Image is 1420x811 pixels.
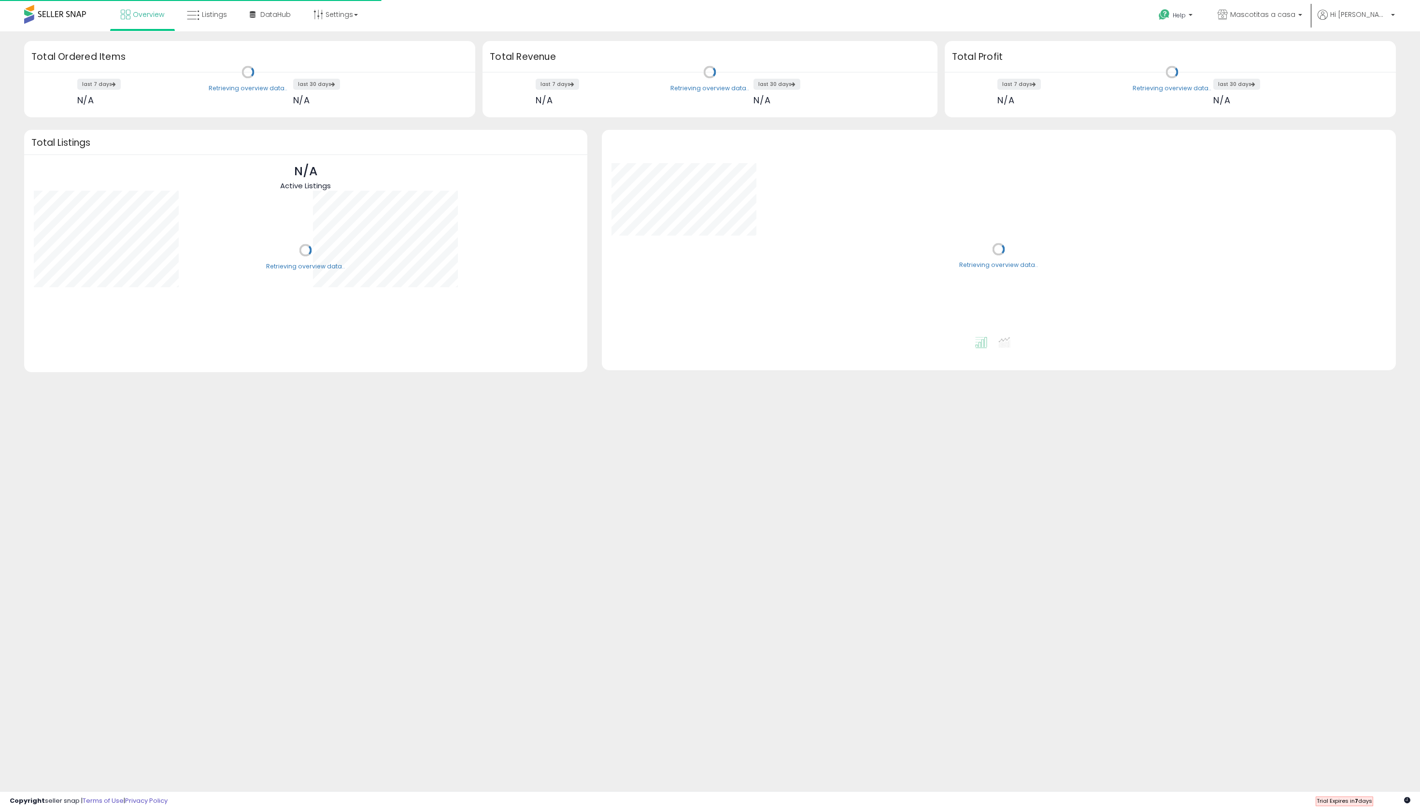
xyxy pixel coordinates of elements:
span: Listings [202,10,227,19]
a: Help [1151,1,1202,31]
div: Retrieving overview data.. [670,84,749,93]
a: Hi [PERSON_NAME] [1318,10,1395,31]
span: Help [1173,11,1186,19]
span: Overview [133,10,164,19]
span: Hi [PERSON_NAME] [1330,10,1388,19]
div: Retrieving overview data.. [1133,84,1211,93]
div: Retrieving overview data.. [959,261,1038,270]
div: Retrieving overview data.. [209,84,287,93]
span: Mascotitas a casa [1230,10,1295,19]
span: DataHub [260,10,291,19]
div: Retrieving overview data.. [266,262,345,271]
i: Get Help [1158,9,1170,21]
